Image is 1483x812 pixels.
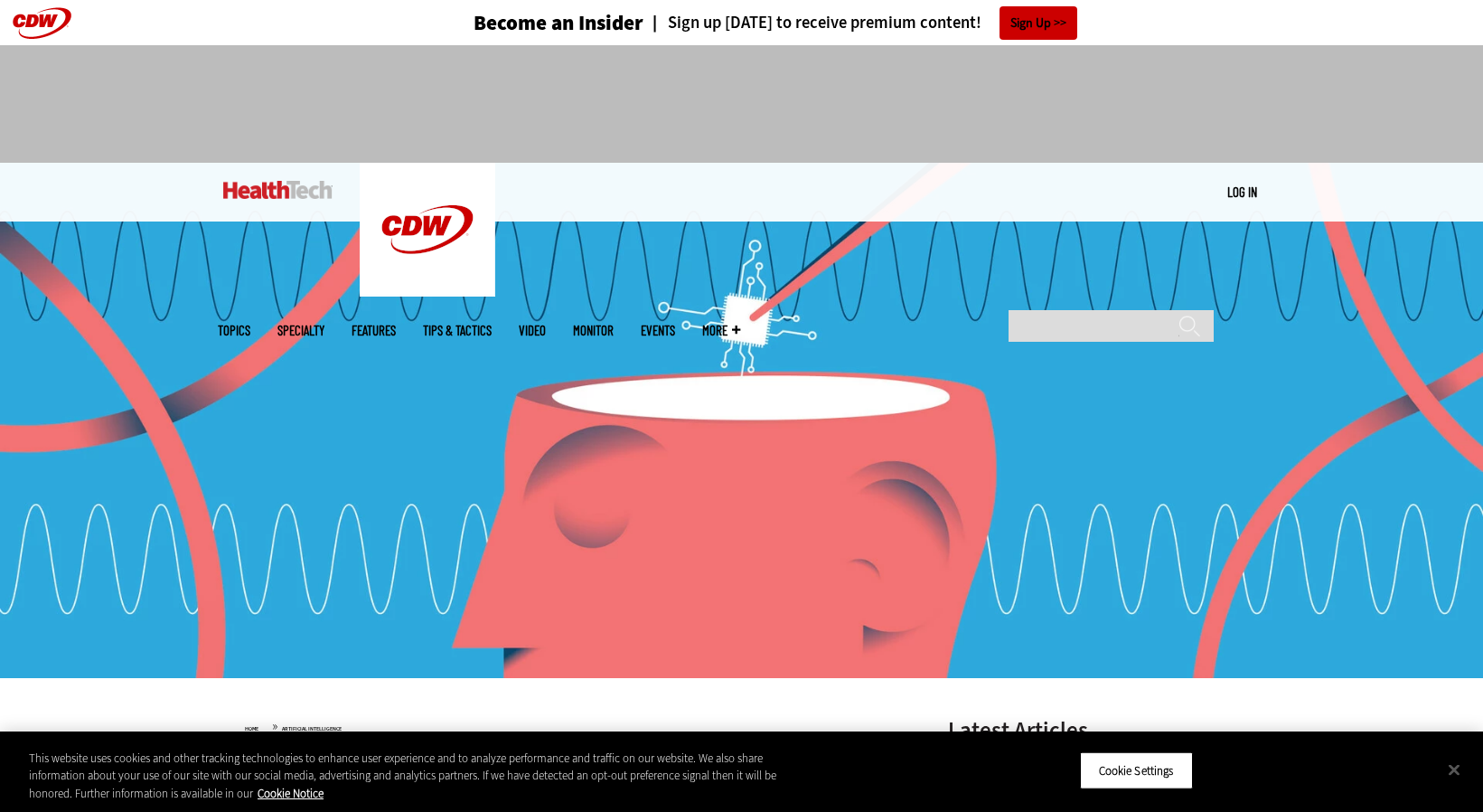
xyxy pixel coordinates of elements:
[258,786,324,801] a: More information about your privacy
[573,324,614,337] a: MonITor
[223,181,333,199] img: Home
[1434,750,1474,789] button: Close
[245,725,258,732] a: Home
[1227,183,1257,202] div: User menu
[277,324,324,337] span: Specialty
[1227,184,1257,200] a: Log in
[29,750,816,803] div: This website uses cookies and other tracking technologies to enhance user experience and to analy...
[641,324,675,337] a: Events
[643,14,981,32] a: Sign up [DATE] to receive premium content!
[1080,751,1193,789] button: Cookie Settings
[423,324,492,337] a: Tips & Tactics
[1000,6,1077,40] a: Sign Up
[702,324,740,337] span: More
[519,324,546,337] a: Video
[218,324,250,337] span: Topics
[360,163,495,297] img: Home
[245,719,901,733] div: »
[948,719,1219,741] h3: Latest Articles
[406,13,643,33] a: Become an Insider
[360,282,495,301] a: CDW
[352,324,396,337] a: Features
[474,13,643,33] h3: Become an Insider
[282,725,342,732] a: Artificial Intelligence
[413,63,1071,145] iframe: advertisement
